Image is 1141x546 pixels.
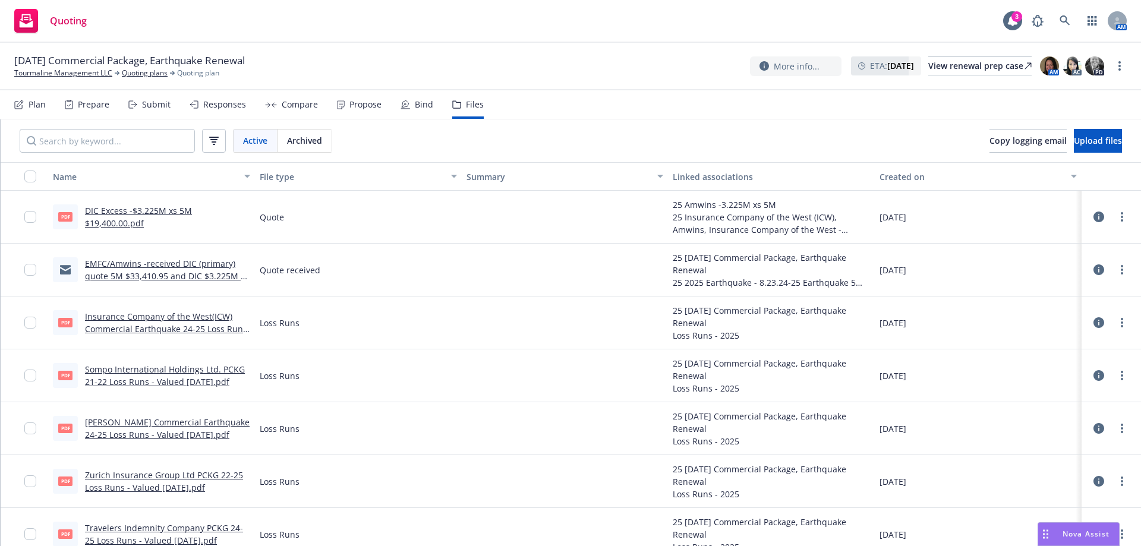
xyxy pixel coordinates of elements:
[58,212,73,221] span: pdf
[1115,210,1129,224] a: more
[53,171,237,183] div: Name
[466,100,484,109] div: Files
[928,57,1032,75] div: View renewal prep case
[24,171,36,182] input: Select all
[1038,523,1053,545] div: Drag to move
[260,422,300,435] span: Loss Runs
[750,56,841,76] button: More info...
[1026,9,1049,33] a: Report a Bug
[673,171,870,183] div: Linked associations
[880,211,906,223] span: [DATE]
[260,528,300,541] span: Loss Runs
[673,357,870,382] div: 25 [DATE] Commercial Package, Earthquake Renewal
[142,100,171,109] div: Submit
[1115,474,1129,488] a: more
[85,522,243,546] a: Travelers Indemnity Company PCKG 24-25 Loss Runs - Valued [DATE].pdf
[673,410,870,435] div: 25 [DATE] Commercial Package, Earthquake Renewal
[880,317,906,329] span: [DATE]
[260,370,300,382] span: Loss Runs
[287,134,322,147] span: Archived
[177,68,219,78] span: Quoting plan
[85,364,245,387] a: Sompo International Holdings Ltd. PCKG 21-22 Loss Runs - Valued [DATE].pdf
[1053,9,1077,33] a: Search
[24,317,36,329] input: Toggle Row Selected
[1040,56,1059,75] img: photo
[673,198,870,211] div: 25 Amwins -3.225M xs 5M
[467,171,651,183] div: Summary
[880,422,906,435] span: [DATE]
[870,59,914,72] span: ETA :
[1085,56,1104,75] img: photo
[774,60,819,72] span: More info...
[14,53,245,68] span: [DATE] Commercial Package, Earthquake Renewal
[50,16,87,26] span: Quoting
[58,318,73,327] span: pdf
[1074,129,1122,153] button: Upload files
[673,463,870,488] div: 25 [DATE] Commercial Package, Earthquake Renewal
[673,516,870,541] div: 25 [DATE] Commercial Package, Earthquake Renewal
[880,370,906,382] span: [DATE]
[58,371,73,380] span: pdf
[673,211,870,236] div: 25 Insurance Company of the West (ICW), Amwins, Insurance Company of the West - Amwins -3.225M xs 5M
[887,60,914,71] strong: [DATE]
[415,100,433,109] div: Bind
[1038,522,1120,546] button: Nova Assist
[673,382,870,394] div: Loss Runs - 2025
[58,424,73,433] span: pdf
[673,435,870,447] div: Loss Runs - 2025
[1080,9,1104,33] a: Switch app
[260,317,300,329] span: Loss Runs
[10,4,92,37] a: Quoting
[58,476,73,485] span: pdf
[260,475,300,488] span: Loss Runs
[85,311,247,347] a: Insurance Company of the West(ICW) Commercial Earthquake 24-25 Loss Runs - Valued [DATE].pdf
[203,100,246,109] div: Responses
[85,205,192,229] a: DIC Excess -$3.225M xs 5M $19,400.00.pdf
[673,251,870,276] div: 25 [DATE] Commercial Package, Earthquake Renewal
[282,100,318,109] div: Compare
[1063,529,1110,539] span: Nova Assist
[78,100,109,109] div: Prepare
[989,129,1067,153] button: Copy logging email
[255,162,462,191] button: File type
[673,304,870,329] div: 25 [DATE] Commercial Package, Earthquake Renewal
[122,68,168,78] a: Quoting plans
[1115,263,1129,277] a: more
[243,134,267,147] span: Active
[24,528,36,540] input: Toggle Row Selected
[1112,59,1127,73] a: more
[85,469,243,493] a: Zurich Insurance Group Ltd PCKG 22-25 Loss Runs - Valued [DATE].pdf
[880,171,1064,183] div: Created on
[673,329,870,342] div: Loss Runs - 2025
[349,100,382,109] div: Propose
[20,129,195,153] input: Search by keyword...
[668,162,875,191] button: Linked associations
[1115,527,1129,541] a: more
[1063,56,1082,75] img: photo
[58,529,73,538] span: pdf
[673,276,870,289] div: 25 2025 Earthquake - 8.23.24-25 Earthquake 5M -[GEOGRAPHIC_DATA], [GEOGRAPHIC_DATA]
[260,264,320,276] span: Quote received
[24,370,36,381] input: Toggle Row Selected
[875,162,1082,191] button: Created on
[462,162,669,191] button: Summary
[928,56,1032,75] a: View renewal prep case
[14,68,112,78] a: Tourmaline Management LLC
[1115,315,1129,330] a: more
[880,528,906,541] span: [DATE]
[24,475,36,487] input: Toggle Row Selected
[48,162,255,191] button: Name
[85,416,250,440] a: [PERSON_NAME] Commercial Earthquake 24-25 Loss Runs - Valued [DATE].pdf
[880,264,906,276] span: [DATE]
[24,422,36,434] input: Toggle Row Selected
[24,211,36,223] input: Toggle Row Selected
[85,258,249,294] a: EMFC/Amwins -received DIC (primary) quote 5M $33,410.95 and DIC $3.225M xs 5M at $19,400.msg
[880,475,906,488] span: [DATE]
[29,100,46,109] div: Plan
[673,488,870,500] div: Loss Runs - 2025
[1115,421,1129,435] a: more
[260,211,284,223] span: Quote
[1074,135,1122,146] span: Upload files
[1115,368,1129,383] a: more
[1011,11,1022,22] div: 3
